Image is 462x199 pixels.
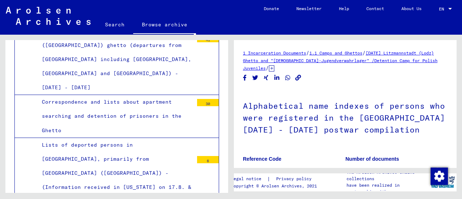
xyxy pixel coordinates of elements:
span: / [362,49,366,56]
button: Copy link [295,73,302,82]
b: Reference Code [243,156,282,162]
button: Share on Facebook [241,73,249,82]
button: Share on Xing [262,73,270,82]
a: 1 Incarceration Documents [243,50,306,56]
div: Name registers (by month) of deceased [DEMOGRAPHIC_DATA] of the [GEOGRAPHIC_DATA] ([GEOGRAPHIC_DA... [36,10,193,95]
a: Search [96,16,133,33]
span: / [266,65,269,71]
div: | [231,175,320,183]
div: Correspondence and lists about apartment searching and detention of prisoners in the Ghetto [36,95,193,138]
img: yv_logo.png [429,173,456,191]
a: [DATE] Litzmannstadt (Lodz) Ghetto and "[DEMOGRAPHIC_DATA]-Jugendverwahrlager" /Detention Camp fo... [243,50,437,71]
a: Privacy policy [270,175,320,183]
div: 30 [197,99,219,106]
img: Change consent [431,168,448,185]
div: Change consent [430,167,448,185]
span: EN [439,7,447,12]
h1: Alphabetical name indexes of persons who were registered in the [GEOGRAPHIC_DATA] [DATE] - [DATE]... [243,89,448,145]
a: Browse archive [133,16,196,35]
a: 1.1 Camps and Ghettos [309,50,362,56]
p: Copyright © Arolsen Archives, 2021 [231,183,320,189]
button: Share on Twitter [252,73,259,82]
button: Share on WhatsApp [284,73,292,82]
p: The Arolsen Archives online collections [346,169,429,182]
div: 6 [197,156,219,163]
a: Legal notice [231,175,267,183]
p: have been realized in partnership with [346,182,429,195]
b: Number of documents [345,156,399,162]
button: Share on LinkedIn [273,73,281,82]
span: / [306,49,309,56]
img: Arolsen_neg.svg [6,7,91,25]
